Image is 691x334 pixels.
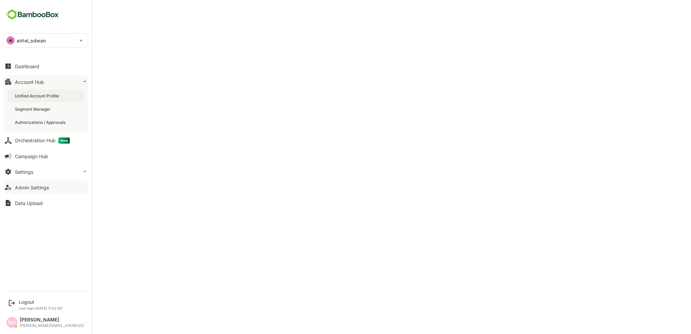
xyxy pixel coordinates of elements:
[20,323,84,328] div: [PERSON_NAME][EMAIL_ADDRESS]
[15,93,60,99] div: Unified Account Profile
[3,165,88,179] button: Settings
[58,137,70,144] span: New
[15,153,48,159] div: Campaign Hub
[3,8,61,21] img: BambooboxFullLogoMark.5f36c76dfaba33ec1ec1367b70bb1252.svg
[20,317,84,323] div: [PERSON_NAME]
[4,34,88,47] div: AIairtel_sdwan
[3,149,88,163] button: Campaign Hub
[15,63,39,69] div: Dashboard
[19,299,63,305] div: Logout
[19,306,63,310] p: Last login: [DATE] 11:42 IST
[17,37,46,44] p: airtel_sdwan
[15,137,70,144] div: Orchestration Hub
[3,196,88,210] button: Data Upload
[15,169,33,175] div: Settings
[15,79,44,85] div: Account Hub
[6,317,17,328] div: NH
[3,181,88,194] button: Admin Settings
[15,200,43,206] div: Data Upload
[15,185,49,190] div: Admin Settings
[3,134,88,147] button: Orchestration HubNew
[3,59,88,73] button: Dashboard
[15,119,67,125] div: Authorizations / Approvals
[15,106,52,112] div: Segment Manager
[3,75,88,89] button: Account Hub
[6,36,15,44] div: AI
